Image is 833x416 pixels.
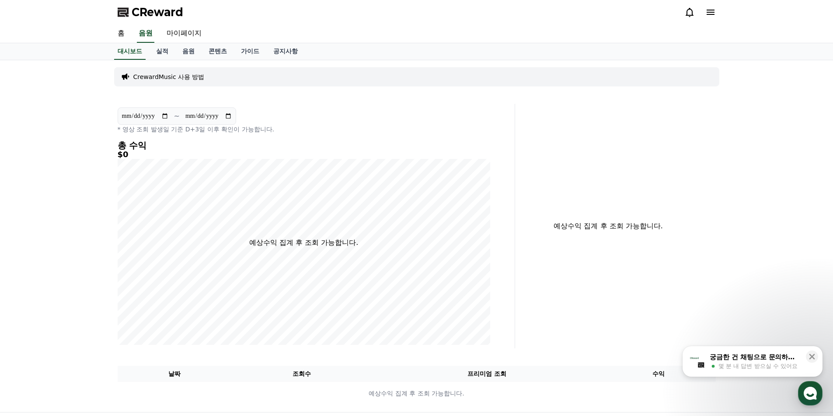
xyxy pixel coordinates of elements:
[80,290,91,297] span: 대화
[132,5,183,19] span: CReward
[3,277,58,299] a: 홈
[602,366,716,382] th: 수익
[58,277,113,299] a: 대화
[372,366,602,382] th: 프리미엄 조회
[266,43,305,60] a: 공지사항
[111,24,132,43] a: 홈
[118,389,715,398] p: 예상수익 집계 후 조회 가능합니다.
[249,237,358,248] p: 예상수익 집계 후 조회 가능합니다.
[202,43,234,60] a: 콘텐츠
[160,24,209,43] a: 마이페이지
[231,366,372,382] th: 조회수
[118,366,232,382] th: 날짜
[28,290,33,297] span: 홈
[135,290,146,297] span: 설정
[118,125,490,134] p: * 영상 조회 발생일 기준 D+3일 이후 확인이 가능합니다.
[175,43,202,60] a: 음원
[114,43,146,60] a: 대시보드
[133,72,205,81] a: CrewardMusic 사용 방법
[113,277,168,299] a: 설정
[118,150,490,159] h5: $0
[118,141,490,150] h4: 총 수익
[118,5,183,19] a: CReward
[174,111,180,121] p: ~
[149,43,175,60] a: 실적
[137,24,154,43] a: 음원
[522,221,695,231] p: 예상수익 집계 후 조회 가능합니다.
[234,43,266,60] a: 가이드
